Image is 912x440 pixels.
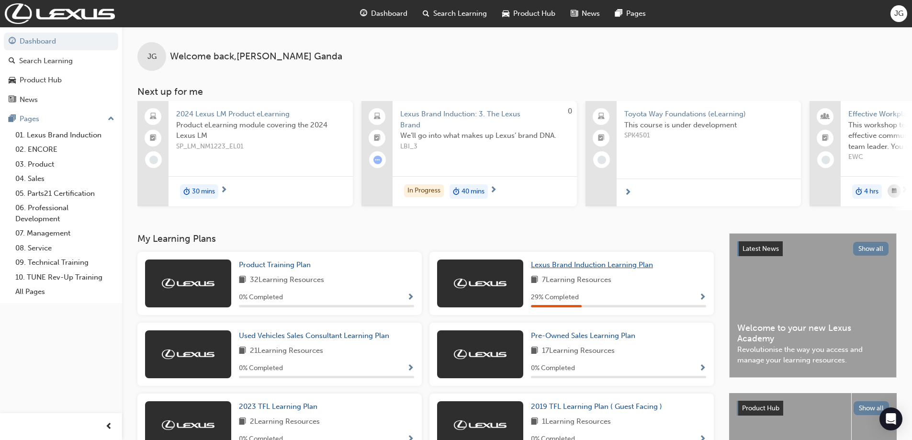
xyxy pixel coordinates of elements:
[361,101,577,206] a: 0Lexus Brand Induction: 3. The Lexus BrandWe’ll go into what makes up Lexus’ brand DNA.LBI_3In Pr...
[490,186,497,195] span: next-icon
[360,8,367,20] span: guage-icon
[453,185,460,198] span: duration-icon
[9,76,16,85] span: car-icon
[374,111,381,123] span: laptop-icon
[879,407,902,430] div: Open Intercom Messenger
[404,184,444,197] div: In Progress
[568,107,572,115] span: 0
[9,115,16,124] span: pages-icon
[239,345,246,357] span: book-icon
[901,186,908,195] span: next-icon
[598,132,605,145] span: booktick-icon
[608,4,653,23] a: pages-iconPages
[170,51,342,62] span: Welcome back , [PERSON_NAME] Ganda
[183,185,190,198] span: duration-icon
[11,255,118,270] a: 09. Technical Training
[239,401,321,412] a: 2023 TFL Learning Plan
[250,416,320,428] span: 2 Learning Resources
[531,416,538,428] span: book-icon
[890,5,907,22] button: JG
[454,279,507,288] img: Trak
[531,274,538,286] span: book-icon
[626,8,646,19] span: Pages
[11,201,118,226] a: 06. Professional Development
[743,245,779,253] span: Latest News
[598,111,605,123] span: laptop-icon
[531,330,639,341] a: Pre-Owned Sales Learning Plan
[239,363,283,374] span: 0 % Completed
[5,3,115,24] img: Trak
[585,101,801,206] a: Toyota Way Foundations (eLearning)This course is under developmentSPK4501
[220,186,227,195] span: next-icon
[699,292,706,304] button: Show Progress
[4,110,118,128] button: Pages
[374,132,381,145] span: booktick-icon
[822,111,829,123] span: people-icon
[239,402,317,411] span: 2023 TFL Learning Plan
[20,75,62,86] div: Product Hub
[624,109,793,120] span: Toyota Way Foundations (eLearning)
[894,8,903,19] span: JG
[853,242,889,256] button: Show all
[542,416,611,428] span: 1 Learning Resources
[407,292,414,304] button: Show Progress
[176,120,345,141] span: Product eLearning module covering the 2024 Lexus LM
[162,350,214,359] img: Trak
[531,402,662,411] span: 2019 TFL Learning Plan ( Guest Facing )
[11,128,118,143] a: 01. Lexus Brand Induction
[19,56,73,67] div: Search Learning
[407,293,414,302] span: Show Progress
[407,362,414,374] button: Show Progress
[531,331,635,340] span: Pre-Owned Sales Learning Plan
[571,8,578,20] span: news-icon
[737,241,889,257] a: Latest NewsShow all
[239,259,315,271] a: Product Training Plan
[415,4,495,23] a: search-iconSearch Learning
[250,345,323,357] span: 21 Learning Resources
[454,420,507,430] img: Trak
[531,363,575,374] span: 0 % Completed
[239,331,389,340] span: Used Vehicles Sales Consultant Learning Plan
[9,57,15,66] span: search-icon
[176,141,345,152] span: SP_LM_NM1223_EL01
[11,142,118,157] a: 02. ENCORE
[4,71,118,89] a: Product Hub
[822,132,829,145] span: booktick-icon
[9,37,16,46] span: guage-icon
[737,323,889,344] span: Welcome to your new Lexus Academy
[542,345,615,357] span: 17 Learning Resources
[11,171,118,186] a: 04. Sales
[137,101,353,206] a: 2024 Lexus LM Product eLearningProduct eLearning module covering the 2024 Lexus LMSP_LM_NM1223_EL...
[352,4,415,23] a: guage-iconDashboard
[407,364,414,373] span: Show Progress
[542,274,611,286] span: 7 Learning Resources
[4,91,118,109] a: News
[11,284,118,299] a: All Pages
[150,132,157,145] span: booktick-icon
[250,274,324,286] span: 32 Learning Resources
[854,401,889,415] button: Show all
[531,401,666,412] a: 2019 TFL Learning Plan ( Guest Facing )
[11,241,118,256] a: 08. Service
[371,8,407,19] span: Dashboard
[433,8,487,19] span: Search Learning
[239,292,283,303] span: 0 % Completed
[462,186,484,197] span: 40 mins
[9,96,16,104] span: news-icon
[122,86,912,97] h3: Next up for me
[495,4,563,23] a: car-iconProduct Hub
[162,279,214,288] img: Trak
[737,401,889,416] a: Product HubShow all
[239,416,246,428] span: book-icon
[400,109,569,130] span: Lexus Brand Induction: 3. The Lexus Brand
[192,186,215,197] span: 30 mins
[162,420,214,430] img: Trak
[11,270,118,285] a: 10. TUNE Rev-Up Training
[400,130,569,141] span: We’ll go into what makes up Lexus’ brand DNA.
[699,293,706,302] span: Show Progress
[699,364,706,373] span: Show Progress
[400,141,569,152] span: LBI_3
[563,4,608,23] a: news-iconNews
